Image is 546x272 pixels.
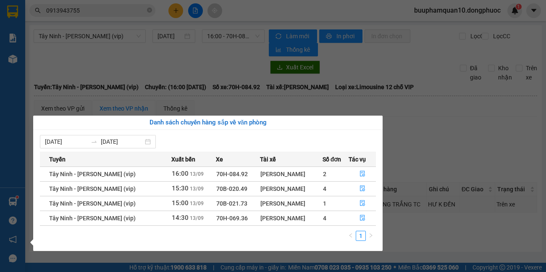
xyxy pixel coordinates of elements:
span: swap-right [91,138,97,145]
li: Previous Page [346,231,356,241]
div: [PERSON_NAME] [260,199,322,208]
input: Từ ngày [45,137,87,146]
span: 13/09 [190,201,204,206]
span: 13/09 [190,171,204,177]
span: ----------------------------------------- [23,45,103,52]
span: Xe [216,155,223,164]
span: Tây Ninh - [PERSON_NAME] (vip) [49,171,136,177]
span: file-done [360,215,365,222]
input: Đến ngày [101,137,143,146]
span: Tuyến [49,155,66,164]
span: file-done [360,185,365,192]
span: Tây Ninh - [PERSON_NAME] (vip) [49,215,136,222]
span: 13/09 [190,215,204,221]
span: file-done [360,171,365,177]
span: 14:30 [172,214,189,222]
a: 1 [356,231,365,240]
span: Bến xe [GEOGRAPHIC_DATA] [66,13,113,24]
button: file-done [349,197,375,210]
span: Hotline: 19001152 [66,37,103,42]
span: 2 [323,171,326,177]
button: file-done [349,211,375,225]
button: file-done [349,167,375,181]
button: left [346,231,356,241]
span: right [368,233,373,238]
span: 15:00 [172,199,189,207]
span: Tây Ninh - [PERSON_NAME] (vip) [49,185,136,192]
span: to [91,138,97,145]
span: 4 [323,215,326,222]
span: 70H-069.36 [216,215,248,222]
span: 4 [323,185,326,192]
span: 13/09 [190,186,204,192]
span: left [348,233,353,238]
li: Next Page [366,231,376,241]
button: file-done [349,182,375,195]
span: 01 Võ Văn Truyện, KP.1, Phường 2 [66,25,115,36]
strong: ĐỒNG PHƯỚC [66,5,115,12]
div: [PERSON_NAME] [260,184,322,193]
span: 1 [323,200,326,207]
span: [PERSON_NAME]: [3,54,91,59]
span: 16:00 [172,170,189,177]
div: Danh sách chuyến hàng sắp về văn phòng [40,118,376,128]
span: Xuất bến [171,155,195,164]
span: Tác vụ [349,155,366,164]
span: Tài xế [260,155,276,164]
span: file-done [360,200,365,207]
div: [PERSON_NAME] [260,214,322,223]
span: Số đơn [323,155,341,164]
span: 70B-020.49 [216,185,247,192]
span: In ngày: [3,61,51,66]
li: 1 [356,231,366,241]
button: right [366,231,376,241]
span: Tây Ninh - [PERSON_NAME] (vip) [49,200,136,207]
span: 15:30 [172,185,189,192]
img: logo [3,5,40,42]
span: BPQ101309250107 [42,53,92,60]
span: 70H-084.92 [216,171,248,177]
span: 70B-021.73 [216,200,247,207]
div: [PERSON_NAME] [260,169,322,179]
span: 16:02:03 [DATE] [18,61,51,66]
